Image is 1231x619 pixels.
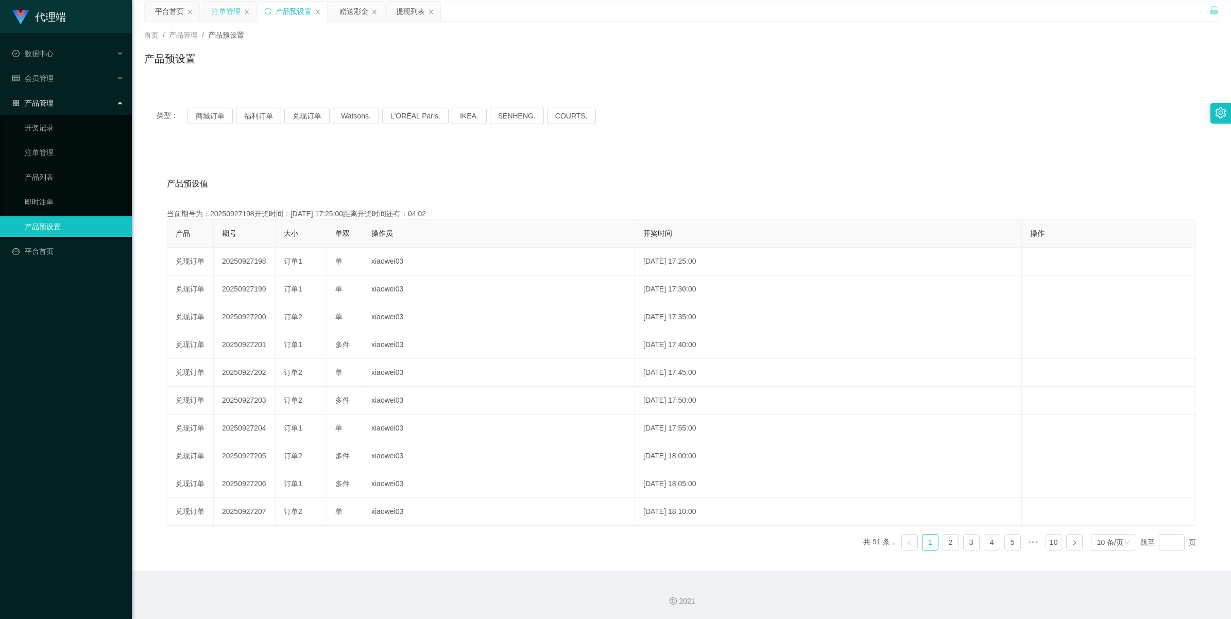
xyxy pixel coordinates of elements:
[1097,535,1123,550] div: 10 条/页
[363,498,635,526] td: xiaowei03
[335,229,350,237] span: 单双
[144,31,159,39] span: 首页
[163,31,165,39] span: /
[187,9,193,15] i: 图标: close
[984,534,1000,551] li: 4
[244,9,250,15] i: 图标: close
[635,387,1022,415] td: [DATE] 17:50:00
[202,31,204,39] span: /
[643,229,672,237] span: 开奖时间
[335,313,343,321] span: 单
[167,209,1196,219] div: 当前期号为：20250927198开奖时间：[DATE] 17:25:00距离开奖时间还有：04:02
[25,167,124,187] a: 产品列表
[284,452,302,460] span: 订单2
[276,2,312,21] div: 产品预设置
[284,340,302,349] span: 订单1
[635,442,1022,470] td: [DATE] 18:00:00
[214,359,276,387] td: 20250927202
[1071,540,1078,546] i: 图标: right
[167,498,214,526] td: 兑现订单
[222,229,236,237] span: 期号
[452,108,487,124] button: IKEA.
[167,387,214,415] td: 兑现订单
[284,229,298,237] span: 大小
[1066,534,1083,551] li: 下一页
[907,540,913,546] i: 图标: left
[984,535,1000,550] a: 4
[363,303,635,331] td: xiaowei03
[208,31,244,39] span: 产品预设置
[335,340,350,349] span: 多件
[284,368,302,376] span: 订单2
[284,507,302,515] span: 订单2
[157,108,187,124] span: 类型：
[284,285,302,293] span: 订单1
[1025,534,1041,551] span: •••
[635,276,1022,303] td: [DATE] 17:30:00
[187,108,233,124] button: 商城订单
[167,178,208,190] span: 产品预设值
[214,470,276,498] td: 20250927206
[335,396,350,404] span: 多件
[371,229,393,237] span: 操作员
[12,49,54,58] span: 数据中心
[25,117,124,138] a: 开奖记录
[1025,534,1041,551] li: 向后 5 页
[339,2,368,21] div: 赠送彩金
[635,498,1022,526] td: [DATE] 18:10:00
[1215,107,1226,118] i: 图标: setting
[35,1,66,33] h1: 代理端
[547,108,596,124] button: COURTS.
[964,535,979,550] a: 3
[1209,6,1219,15] i: 图标: unlock
[635,359,1022,387] td: [DATE] 17:45:00
[155,2,184,21] div: 平台首页
[12,10,29,25] img: logo.9652507e.png
[863,534,897,551] li: 共 91 条，
[335,452,350,460] span: 多件
[1005,535,1020,550] a: 5
[363,387,635,415] td: xiaowei03
[922,535,938,550] a: 1
[12,75,20,82] i: 图标: table
[335,507,343,515] span: 单
[284,313,302,321] span: 订单2
[284,108,330,124] button: 兑现订单
[167,442,214,470] td: 兑现订单
[140,596,1223,607] div: 2021
[25,142,124,163] a: 注单管理
[214,498,276,526] td: 20250927207
[214,331,276,359] td: 20250927201
[363,331,635,359] td: xiaowei03
[363,359,635,387] td: xiaowei03
[315,9,321,15] i: 图标: close
[214,442,276,470] td: 20250927205
[214,415,276,442] td: 20250927204
[214,276,276,303] td: 20250927199
[1124,539,1130,546] i: 图标: down
[635,470,1022,498] td: [DATE] 18:05:00
[12,99,20,107] i: 图标: appstore-o
[1140,534,1196,551] div: 跳至 页
[212,2,241,21] div: 注单管理
[284,424,302,432] span: 订单1
[1046,534,1062,551] li: 10
[12,241,124,262] a: 图标: dashboard平台首页
[1030,229,1045,237] span: 操作
[1046,535,1062,550] a: 10
[167,415,214,442] td: 兑现订单
[169,31,198,39] span: 产品管理
[176,229,190,237] span: 产品
[12,12,66,21] a: 代理端
[284,257,302,265] span: 订单1
[901,534,918,551] li: 上一页
[335,285,343,293] span: 单
[670,597,677,605] i: 图标: copyright
[635,415,1022,442] td: [DATE] 17:55:00
[335,368,343,376] span: 单
[396,2,425,21] div: 提现列表
[363,415,635,442] td: xiaowei03
[635,303,1022,331] td: [DATE] 17:35:00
